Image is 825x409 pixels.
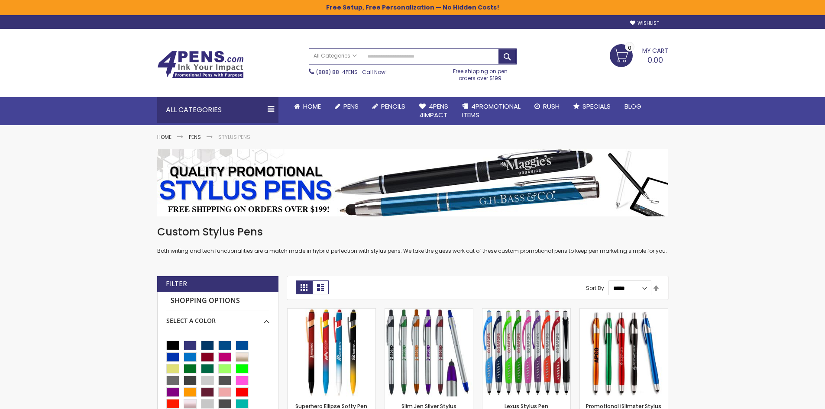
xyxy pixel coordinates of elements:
a: Home [287,97,328,116]
span: 0 [628,44,631,52]
a: (888) 88-4PENS [316,68,358,76]
span: 4PROMOTIONAL ITEMS [462,102,521,119]
span: 0.00 [647,55,663,65]
img: Slim Jen Silver Stylus [385,309,473,396]
a: 4Pens4impact [412,97,455,125]
a: All Categories [309,49,361,63]
span: Rush [543,102,560,111]
span: 4Pens 4impact [419,102,448,119]
a: Home [157,133,171,141]
span: Specials [582,102,611,111]
a: 4PROMOTIONALITEMS [455,97,527,125]
strong: Filter [166,279,187,289]
img: Promotional iSlimster Stylus Click Pen [580,309,668,396]
span: - Call Now! [316,68,387,76]
img: Stylus Pens [157,149,668,216]
a: Superhero Ellipse Softy Pen with Stylus - Laser Engraved [288,308,375,316]
a: Slim Jen Silver Stylus [385,308,473,316]
a: Rush [527,97,566,116]
label: Sort By [586,284,604,292]
strong: Shopping Options [166,292,269,310]
a: Pens [328,97,366,116]
h1: Custom Stylus Pens [157,225,668,239]
span: Blog [624,102,641,111]
div: All Categories [157,97,278,123]
a: Blog [618,97,648,116]
a: Specials [566,97,618,116]
a: 0.00 0 [610,44,668,66]
img: Superhero Ellipse Softy Pen with Stylus - Laser Engraved [288,309,375,396]
a: Lexus Stylus Pen [482,308,570,316]
img: Lexus Stylus Pen [482,309,570,396]
span: Pens [343,102,359,111]
span: Home [303,102,321,111]
strong: Stylus Pens [218,133,250,141]
strong: Grid [296,280,312,294]
a: Pencils [366,97,412,116]
a: Pens [189,133,201,141]
a: Promotional iSlimster Stylus Click Pen [580,308,668,316]
a: Wishlist [630,20,659,26]
span: All Categories [314,52,357,59]
span: Pencils [381,102,405,111]
div: Both writing and tech functionalities are a match made in hybrid perfection with stylus pens. We ... [157,225,668,255]
img: 4Pens Custom Pens and Promotional Products [157,51,244,78]
div: Free shipping on pen orders over $199 [444,64,517,82]
div: Select A Color [166,310,269,325]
